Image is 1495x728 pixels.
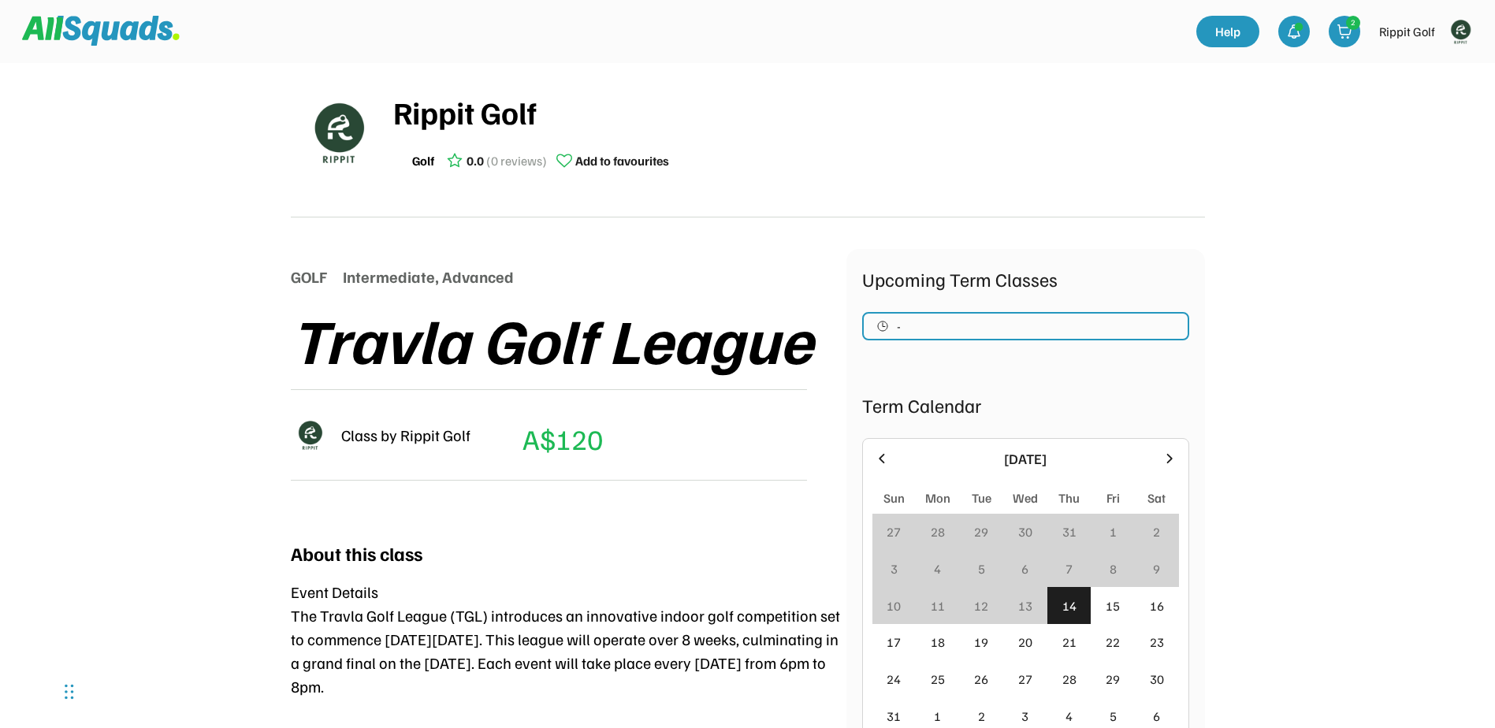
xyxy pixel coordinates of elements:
[299,93,377,172] img: Rippitlogov2_green.png
[974,522,988,541] div: 29
[393,88,1205,136] div: Rippit Golf
[1110,522,1117,541] div: 1
[1106,670,1120,689] div: 29
[887,670,901,689] div: 24
[887,522,901,541] div: 27
[931,596,945,615] div: 11
[934,559,941,578] div: 4
[862,265,1189,293] div: Upcoming Term Classes
[978,559,985,578] div: 5
[1445,16,1476,47] img: Rippitlogov2_green.png
[887,633,901,652] div: 17
[1018,633,1032,652] div: 20
[1106,633,1120,652] div: 22
[1018,596,1032,615] div: 13
[887,596,901,615] div: 10
[467,151,484,170] div: 0.0
[22,16,180,46] img: Squad%20Logo.svg
[1062,596,1077,615] div: 14
[1150,596,1164,615] div: 16
[1013,488,1038,507] div: Wed
[1286,24,1302,39] img: bell-03%20%281%29.svg
[1021,559,1028,578] div: 6
[343,265,514,288] div: Intermediate, Advanced
[341,423,470,447] div: Class by Rippit Golf
[291,265,327,288] div: GOLF
[291,416,329,454] img: Rippitlogov2_green.png
[1153,559,1160,578] div: 9
[1065,559,1073,578] div: 7
[974,670,988,689] div: 26
[862,312,1189,340] button: -
[1065,707,1073,726] div: 4
[934,707,941,726] div: 1
[1153,707,1160,726] div: 6
[1018,522,1032,541] div: 30
[891,559,898,578] div: 3
[1106,488,1120,507] div: Fri
[925,488,950,507] div: Mon
[486,151,547,170] div: (0 reviews)
[1153,522,1160,541] div: 2
[862,391,1189,419] div: Term Calendar
[883,488,905,507] div: Sun
[978,707,985,726] div: 2
[291,304,813,373] div: Travla Golf League
[897,320,901,332] span: -
[523,418,603,460] div: A$120
[1150,633,1164,652] div: 23
[291,539,422,567] div: About this class
[931,670,945,689] div: 25
[931,522,945,541] div: 28
[887,707,901,726] div: 31
[1062,522,1077,541] div: 31
[972,488,991,507] div: Tue
[1337,24,1352,39] img: shopping-cart-01%20%281%29.svg
[1379,22,1435,41] div: Rippit Golf
[412,151,434,170] div: Golf
[974,633,988,652] div: 19
[575,151,669,170] div: Add to favourites
[899,448,1152,470] div: [DATE]
[1347,17,1359,28] div: 2
[931,633,945,652] div: 18
[1196,16,1259,47] a: Help
[1110,559,1117,578] div: 8
[1147,488,1166,507] div: Sat
[1150,670,1164,689] div: 30
[1018,670,1032,689] div: 27
[974,596,988,615] div: 12
[1062,633,1077,652] div: 21
[1106,596,1120,615] div: 15
[1058,488,1080,507] div: Thu
[1021,707,1028,726] div: 3
[1110,707,1117,726] div: 5
[1062,670,1077,689] div: 28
